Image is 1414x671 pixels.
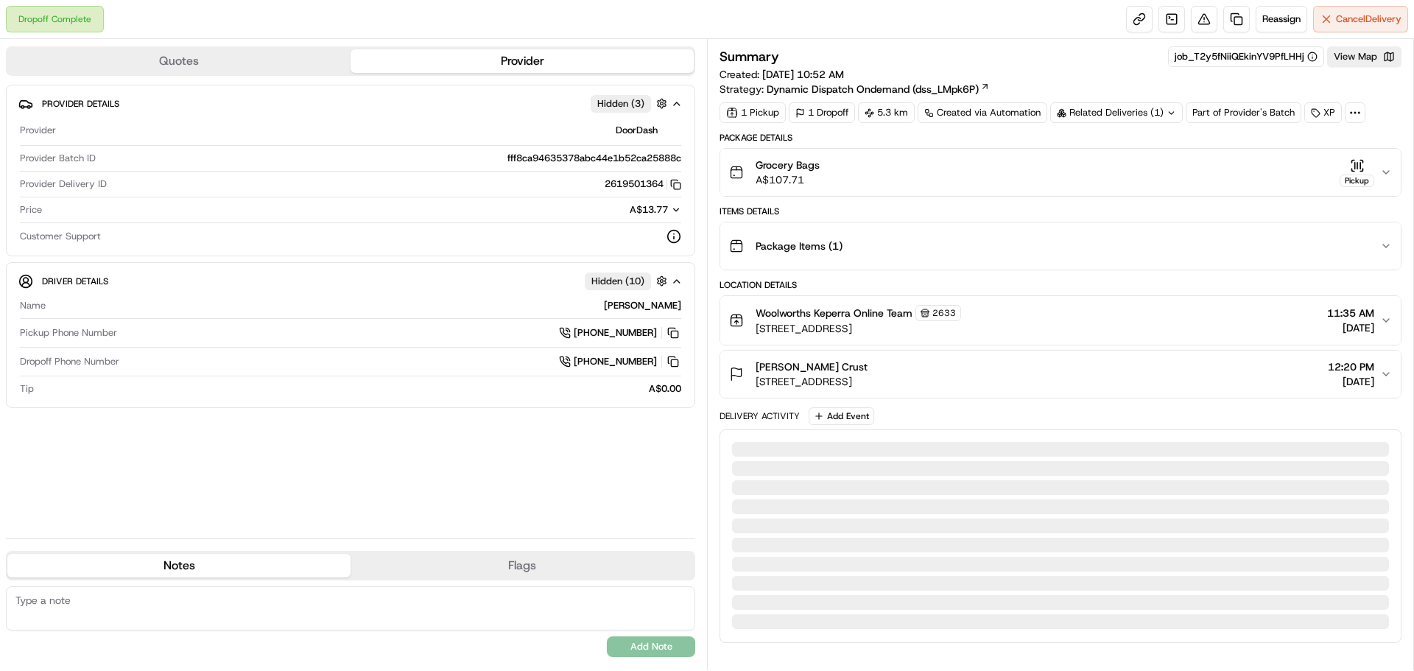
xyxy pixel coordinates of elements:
div: Related Deliveries (1) [1050,102,1183,123]
button: [PERSON_NAME] Crust[STREET_ADDRESS]12:20 PM[DATE] [720,351,1401,398]
span: Hidden ( 10 ) [591,275,644,288]
div: Strategy: [720,82,990,96]
span: Customer Support [20,230,101,243]
span: Provider [20,124,56,137]
span: Reassign [1262,13,1301,26]
span: [DATE] [1328,374,1374,389]
button: Add Event [809,407,874,425]
span: A$107.71 [756,172,820,187]
button: Pickup [1340,158,1374,187]
span: Created: [720,67,844,82]
span: 2633 [932,307,956,319]
div: XP [1304,102,1342,123]
span: Hidden ( 3 ) [597,97,644,110]
button: Flags [351,554,694,577]
span: Woolworths Keperra Online Team [756,306,912,320]
h3: Summary [720,50,779,63]
a: [PHONE_NUMBER] [559,325,681,341]
a: [PHONE_NUMBER] [559,354,681,370]
button: A$13.77 [552,203,681,217]
div: 1 Pickup [720,102,786,123]
span: [STREET_ADDRESS] [756,374,868,389]
button: Hidden (10) [585,272,671,290]
button: Provider [351,49,694,73]
button: Grocery BagsA$107.71Pickup [720,149,1401,196]
span: Package Items ( 1 ) [756,239,843,253]
span: [PERSON_NAME] Crust [756,359,868,374]
span: Dropoff Phone Number [20,355,119,368]
span: [DATE] [1327,320,1374,335]
span: Provider Delivery ID [20,178,107,191]
button: Woolworths Keperra Online Team2633[STREET_ADDRESS]11:35 AM[DATE] [720,296,1401,345]
span: DoorDash [616,124,658,137]
div: A$0.00 [40,382,681,396]
span: Provider Batch ID [20,152,96,165]
button: Driver DetailsHidden (10) [18,269,683,293]
span: Pickup Phone Number [20,326,117,340]
button: Provider DetailsHidden (3) [18,91,683,116]
span: fff8ca94635378abc44e1b52ca25888c [507,152,681,165]
div: 1 Dropoff [789,102,855,123]
span: A$13.77 [630,203,668,216]
span: Driver Details [42,275,108,287]
span: Grocery Bags [756,158,820,172]
button: Hidden (3) [591,94,671,113]
button: job_T2y5fNiiQEkinYV9PfLHHj [1175,50,1318,63]
span: [PHONE_NUMBER] [574,355,657,368]
span: [DATE] 10:52 AM [762,68,844,81]
span: Dynamic Dispatch Ondemand (dss_LMpk6P) [767,82,979,96]
span: Tip [20,382,34,396]
span: Price [20,203,42,217]
span: [STREET_ADDRESS] [756,321,961,336]
a: Dynamic Dispatch Ondemand (dss_LMpk6P) [767,82,990,96]
button: Package Items (1) [720,222,1401,270]
button: CancelDelivery [1313,6,1408,32]
div: [PERSON_NAME] [52,299,681,312]
div: Location Details [720,279,1401,291]
span: 12:20 PM [1328,359,1374,374]
span: 11:35 AM [1327,306,1374,320]
span: [PHONE_NUMBER] [574,326,657,340]
button: Reassign [1256,6,1307,32]
div: Package Details [720,132,1401,144]
div: Delivery Activity [720,410,800,422]
button: View Map [1327,46,1401,67]
span: Cancel Delivery [1336,13,1401,26]
button: 2619501364 [605,178,681,191]
span: Provider Details [42,98,119,110]
div: Items Details [720,205,1401,217]
button: Notes [7,554,351,577]
span: Name [20,299,46,312]
a: Created via Automation [918,102,1047,123]
button: Quotes [7,49,351,73]
div: Pickup [1340,175,1374,187]
div: 5.3 km [858,102,915,123]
